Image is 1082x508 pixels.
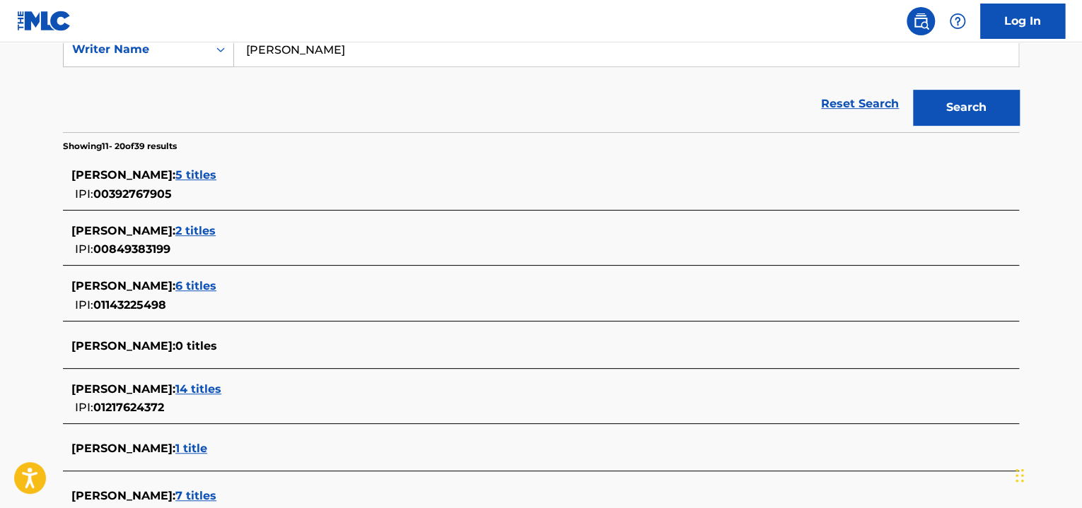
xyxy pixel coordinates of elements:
[71,168,175,182] span: [PERSON_NAME] :
[175,224,216,237] span: 2 titles
[71,224,175,237] span: [PERSON_NAME] :
[175,339,217,353] span: 0 titles
[907,7,935,35] a: Public Search
[71,279,175,293] span: [PERSON_NAME] :
[71,442,175,455] span: [PERSON_NAME] :
[175,382,221,396] span: 14 titles
[913,90,1019,125] button: Search
[71,489,175,502] span: [PERSON_NAME] :
[63,140,177,153] p: Showing 11 - 20 of 39 results
[93,401,164,414] span: 01217624372
[980,4,1065,39] a: Log In
[71,382,175,396] span: [PERSON_NAME] :
[175,489,216,502] span: 7 titles
[949,13,966,30] img: help
[93,242,170,256] span: 00849383199
[75,187,93,201] span: IPI:
[93,298,166,312] span: 01143225498
[75,298,93,312] span: IPI:
[175,442,207,455] span: 1 title
[71,339,175,353] span: [PERSON_NAME] :
[814,88,906,119] a: Reset Search
[175,279,216,293] span: 6 titles
[943,7,972,35] div: Help
[93,187,172,201] span: 00392767905
[75,242,93,256] span: IPI:
[17,11,71,31] img: MLC Logo
[63,32,1019,132] form: Search Form
[1016,454,1024,497] div: Drag
[72,41,199,58] div: Writer Name
[75,401,93,414] span: IPI:
[175,168,216,182] span: 5 titles
[1011,440,1082,508] iframe: Chat Widget
[912,13,929,30] img: search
